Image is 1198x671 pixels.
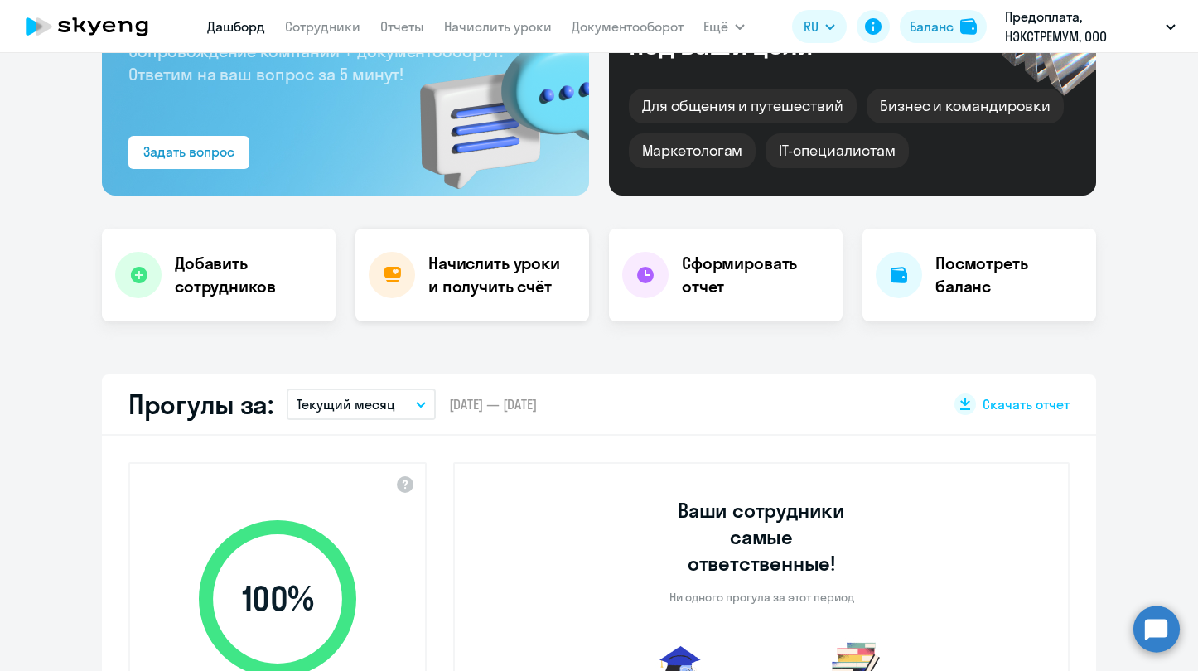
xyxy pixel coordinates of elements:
p: Текущий месяц [297,394,395,414]
img: balance [960,18,977,35]
span: Ещё [703,17,728,36]
div: Курсы английского под ваши цели [629,2,912,59]
p: Предоплата, НЭКСТРЕМУМ, ООО [1005,7,1159,46]
div: Маркетологам [629,133,756,168]
button: Предоплата, НЭКСТРЕМУМ, ООО [997,7,1184,46]
button: Текущий месяц [287,389,436,420]
div: Баланс [910,17,954,36]
h4: Добавить сотрудников [175,252,322,298]
button: RU [792,10,847,43]
a: Дашборд [207,18,265,35]
span: Скачать отчет [983,395,1070,413]
span: [DATE] — [DATE] [449,395,537,413]
span: 100 % [182,579,373,619]
div: IT-специалистам [766,133,908,168]
h4: Посмотреть баланс [935,252,1083,298]
a: Отчеты [380,18,424,35]
a: Сотрудники [285,18,360,35]
div: Задать вопрос [143,142,234,162]
button: Балансbalance [900,10,987,43]
button: Ещё [703,10,745,43]
h4: Сформировать отчет [682,252,829,298]
a: Начислить уроки [444,18,552,35]
button: Задать вопрос [128,136,249,169]
div: Для общения и путешествий [629,89,857,123]
span: RU [804,17,819,36]
h4: Начислить уроки и получить счёт [428,252,572,298]
h2: Прогулы за: [128,388,273,421]
div: Бизнес и командировки [867,89,1064,123]
h3: Ваши сотрудники самые ответственные! [655,497,868,577]
p: Ни одного прогула за этот период [669,590,854,605]
a: Документооборот [572,18,684,35]
img: bg-img [396,9,589,196]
